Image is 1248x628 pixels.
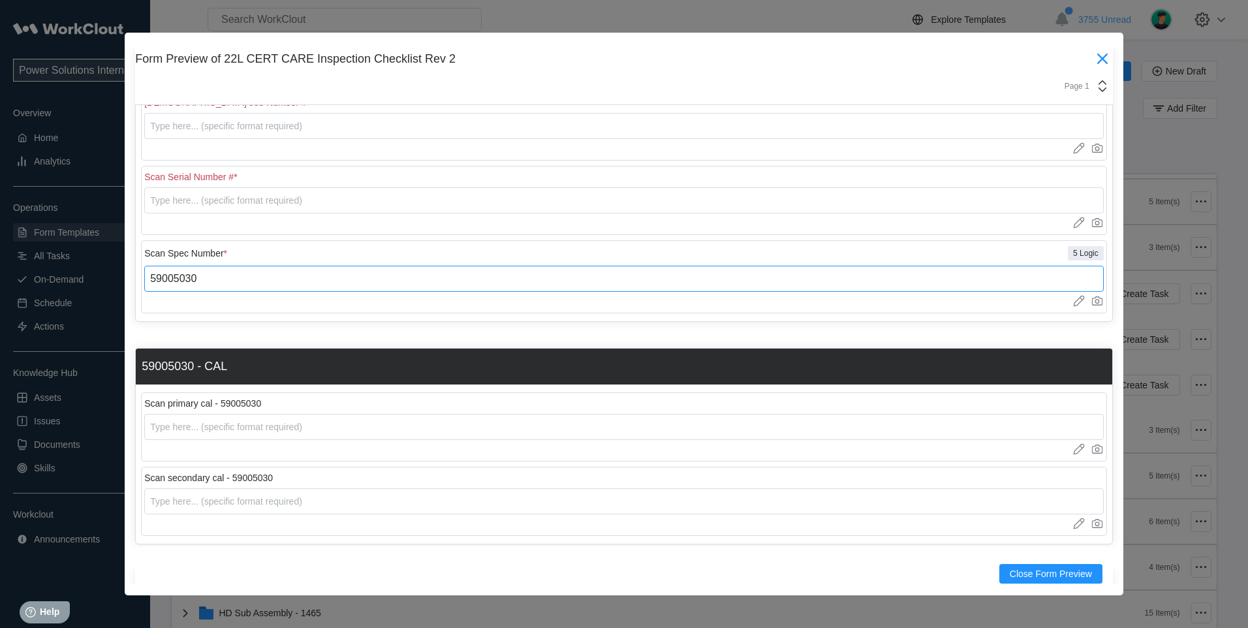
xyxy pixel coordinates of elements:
div: Scan primary cal - 59005030 [144,398,261,409]
div: Scan Serial Number # [144,172,237,182]
div: 5 Logic [1068,246,1104,260]
button: Close Form Preview [999,564,1102,584]
input: Type here... (specific format required) [144,414,1104,440]
input: Type here... (specific format required) [144,266,1104,292]
div: Form Preview of 22L CERT CARE Inspection Checklist Rev 2 [135,52,1092,66]
div: 59005030 - CAL [142,360,227,373]
div: Page 1 [1057,82,1089,91]
div: Scan secondary cal - 59005030 [144,473,273,483]
input: Type here... (specific format required) [144,187,1104,213]
input: Type here... (specific format required) [144,113,1104,139]
input: Type here... (specific format required) [144,488,1104,514]
div: Scan Spec Number [144,248,227,259]
span: Close Form Preview [1010,569,1092,578]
